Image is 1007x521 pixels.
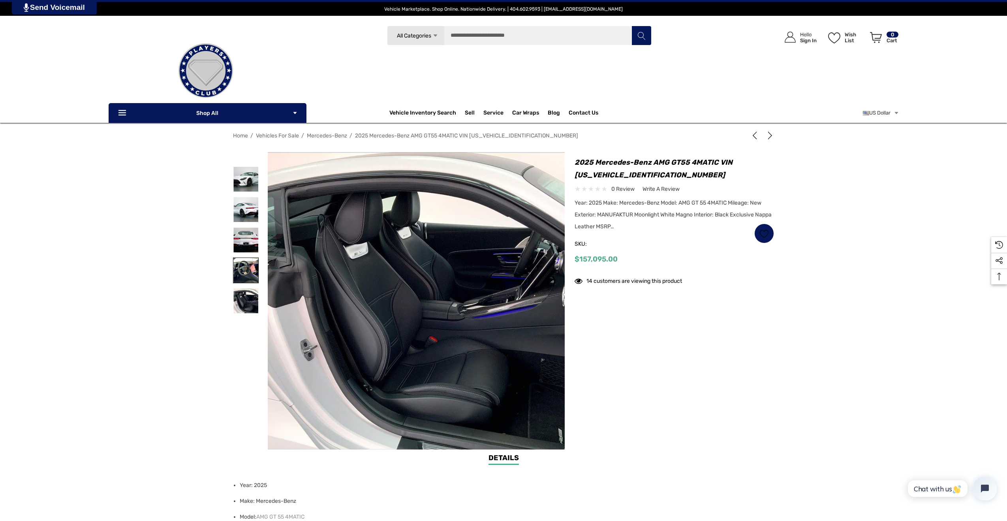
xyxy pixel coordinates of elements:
svg: Recently Viewed [995,241,1003,249]
li: Make: Mercedes-Benz [240,493,769,509]
p: Hello [800,32,817,38]
svg: Wish List [828,32,840,43]
a: USD [863,105,899,121]
a: 2025 Mercedes-Benz AMG GT55 4MATIC VIN [US_VEHICLE_IDENTIFICATION_NUMBER] [355,132,578,139]
svg: Top [991,273,1007,280]
span: Vehicle Marketplace. Shop Online. Nationwide Delivery. | 404.602.9593 | [EMAIL_ADDRESS][DOMAIN_NAME] [384,6,623,12]
a: Wish List Wish List [825,24,866,51]
svg: Icon User Account [785,32,796,43]
a: Car Wraps [512,105,548,121]
img: PjwhLS0gR2VuZXJhdG9yOiBHcmF2aXQuaW8gLS0+PHN2ZyB4bWxucz0iaHR0cDovL3d3dy53My5vcmcvMjAwMC9zdmciIHhtb... [24,3,29,12]
a: Sell [465,105,483,121]
li: Year: 2025 [240,478,769,493]
iframe: Tidio Chat [899,470,1003,507]
img: For Sale 2025 Mercedes-Benz AMG GT55 4MATIC VIN W1KRJ8AB1SF005118 [233,258,258,283]
nav: Breadcrumb [233,129,774,143]
a: Vehicle Inventory Search [389,109,456,118]
a: All Categories Icon Arrow Down Icon Arrow Up [387,26,444,45]
p: 0 [887,32,898,38]
img: Players Club | Cars For Sale [166,31,245,110]
a: Details [488,453,519,465]
svg: Icon Line [117,109,129,118]
svg: Review Your Cart [870,32,882,43]
a: Vehicles For Sale [256,132,299,139]
a: Previous [751,132,762,139]
a: Sign in [776,24,821,51]
span: SKU: [575,239,614,250]
p: Cart [887,38,898,43]
div: 14 customers are viewing this product [575,274,682,286]
span: 0 review [611,184,635,194]
p: Shop All [109,103,306,123]
span: $157,095.00 [575,255,618,263]
span: Sell [465,109,475,118]
img: For Sale 2025 Mercedes-Benz AMG GT55 4MATIC VIN W1KRJ8AB1SF005118 [233,228,258,252]
a: Contact Us [569,109,598,118]
h1: 2025 Mercedes-Benz AMG GT55 4MATIC VIN [US_VEHICLE_IDENTIFICATION_NUMBER] [575,156,774,181]
svg: Icon Arrow Down [292,110,298,116]
a: Mercedes-Benz [307,132,347,139]
a: Write a Review [643,184,680,194]
a: Wish List [754,224,774,243]
span: All Categories [396,32,431,39]
img: For Sale 2025 Mercedes-Benz AMG GT55 4MATIC VIN W1KRJ8AB1SF005118 [233,288,258,313]
span: Write a Review [643,186,680,193]
a: Cart with 0 items [866,24,899,55]
a: Service [483,109,503,118]
svg: Icon Arrow Down [432,33,438,39]
img: For Sale 2025 Mercedes-Benz AMG GT55 4MATIC VIN W1KRJ8AB1SF005118 [233,167,258,192]
span: Car Wraps [512,109,539,118]
span: Year: 2025 Make: Mercedes-Benz Model: AMG GT 55 4MATIC Mileage: New Exterior: MANUFAKTUR Moonligh... [575,199,772,230]
img: For Sale 2025 Mercedes-Benz AMG GT55 4MATIC VIN W1KRJ8AB1SF005118 [233,197,258,222]
a: Blog [548,109,560,118]
svg: Wish List [760,229,769,238]
a: Next [763,132,774,139]
p: Sign In [800,38,817,43]
button: Search [631,26,651,45]
p: Wish List [845,32,866,43]
svg: Social Media [995,257,1003,265]
a: Home [233,132,248,139]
